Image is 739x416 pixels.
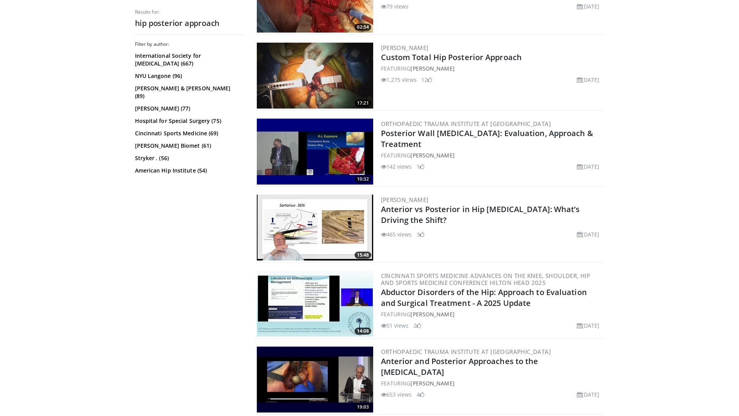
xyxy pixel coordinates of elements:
a: Cincinnati Sports Medicine Advances on the Knee, Shoulder, Hip and Sports Medicine Conference Hil... [381,272,590,287]
span: 15:48 [355,252,371,259]
a: [PERSON_NAME] [410,311,454,318]
a: [PERSON_NAME] [410,152,454,159]
a: 10:32 [257,119,373,185]
span: 02:54 [355,24,371,31]
img: 757a7d4a-c424-42a7-97b3-d3b84f337efe.300x170_q85_crop-smart_upscale.jpg [257,271,373,337]
a: Custom Total Hip Posterior Approach [381,52,522,62]
li: 653 views [381,390,412,399]
a: [PERSON_NAME] (77) [135,105,242,112]
a: Cincinnati Sports Medicine (69) [135,129,242,137]
li: 79 views [381,2,409,10]
li: 12 [421,76,432,84]
div: FEATURING [381,310,603,318]
a: Orthopaedic Trauma Institute at [GEOGRAPHIC_DATA] [381,120,551,128]
img: 90b5e72c-a092-48dc-8e05-3cd29f6acdc2.300x170_q85_crop-smart_upscale.jpg [257,43,373,109]
li: 2 [414,321,421,330]
li: 51 views [381,321,409,330]
li: [DATE] [577,2,600,10]
span: 19:03 [355,404,371,411]
img: 323d8866-7c54-4680-ab53-78bc1e009c77.300x170_q85_crop-smart_upscale.jpg [257,195,373,261]
a: Orthopaedic Trauma Institute at [GEOGRAPHIC_DATA] [381,348,551,356]
div: FEATURING [381,64,603,72]
li: [DATE] [577,162,600,171]
li: 142 views [381,162,412,171]
a: Hospital for Special Surgery (75) [135,117,242,125]
li: [DATE] [577,321,600,330]
span: 14:08 [355,328,371,335]
li: 1,275 views [381,76,417,84]
a: Posterior Wall [MEDICAL_DATA]: Evaluation, Approach & Treatment [381,128,593,149]
a: 14:08 [257,271,373,337]
a: Anterior vs Posterior in Hip [MEDICAL_DATA]: What’s Driving the Shift? [381,204,580,225]
li: [DATE] [577,230,600,238]
a: 19:03 [257,347,373,413]
h3: Filter by author: [135,41,244,47]
img: de4390fa-2684-49f4-9f86-74c8680d4739.300x170_q85_crop-smart_upscale.jpg [257,347,373,413]
a: Abductor Disorders of the Hip: Approach to Evaluation and Surgical Treatment - A 2025 Update [381,287,587,308]
li: 465 views [381,230,412,238]
li: 1 [417,162,424,171]
li: [DATE] [577,76,600,84]
a: Stryker . (56) [135,154,242,162]
li: 3 [417,230,424,238]
span: 10:32 [355,176,371,183]
li: [DATE] [577,390,600,399]
a: American Hip Institute (54) [135,167,242,174]
div: FEATURING [381,379,603,387]
a: 17:21 [257,43,373,109]
a: [PERSON_NAME] [410,65,454,72]
h2: hip posterior approach [135,18,244,28]
div: FEATURING [381,151,603,159]
a: NYU Langone (96) [135,72,242,80]
a: [PERSON_NAME] [410,380,454,387]
a: Anterior and Posterior Approaches to the [MEDICAL_DATA] [381,356,538,377]
a: [PERSON_NAME] & [PERSON_NAME] (89) [135,85,242,100]
a: [PERSON_NAME] [381,44,429,52]
li: 4 [417,390,424,399]
a: 15:48 [257,195,373,261]
a: [PERSON_NAME] Biomet (61) [135,142,242,150]
img: e3d359e8-e59b-4b6b-93a3-2c7317c42314.300x170_q85_crop-smart_upscale.jpg [257,119,373,185]
a: [PERSON_NAME] [381,196,429,204]
a: International Society for [MEDICAL_DATA] (667) [135,52,242,67]
p: Results for: [135,9,244,15]
span: 17:21 [355,100,371,107]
